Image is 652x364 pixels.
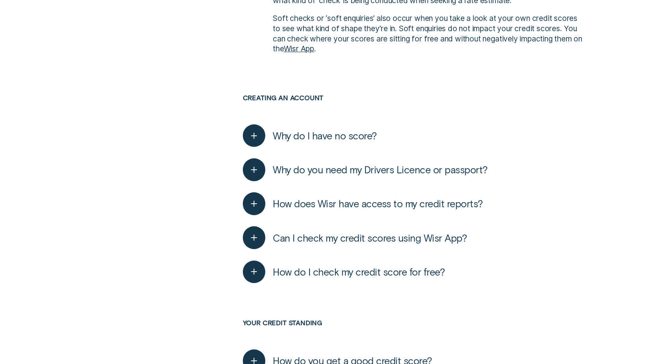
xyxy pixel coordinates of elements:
[273,163,488,176] span: Why do you need my Drivers Licence or passport?
[243,124,377,147] button: Why do I have no score?
[273,197,483,210] span: How does Wisr have access to my credit reports?
[243,261,445,283] button: How do I check my credit score for free?
[273,232,467,244] span: Can I check my credit scores using Wisr App?
[243,192,483,215] button: How does Wisr have access to my credit reports?
[273,129,377,142] span: Why do I have no score?
[243,226,467,249] button: Can I check my credit scores using Wisr App?
[273,13,583,54] p: Soft checks or ‘soft enquiries’ also occur when you take a look at your own credit scores to see ...
[243,94,584,119] h3: Creating an account
[284,44,314,53] a: Wisr App
[243,158,488,181] button: Why do you need my Drivers Licence or passport?
[243,319,584,344] h3: Your credit standing
[273,266,445,278] span: How do I check my credit score for free?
